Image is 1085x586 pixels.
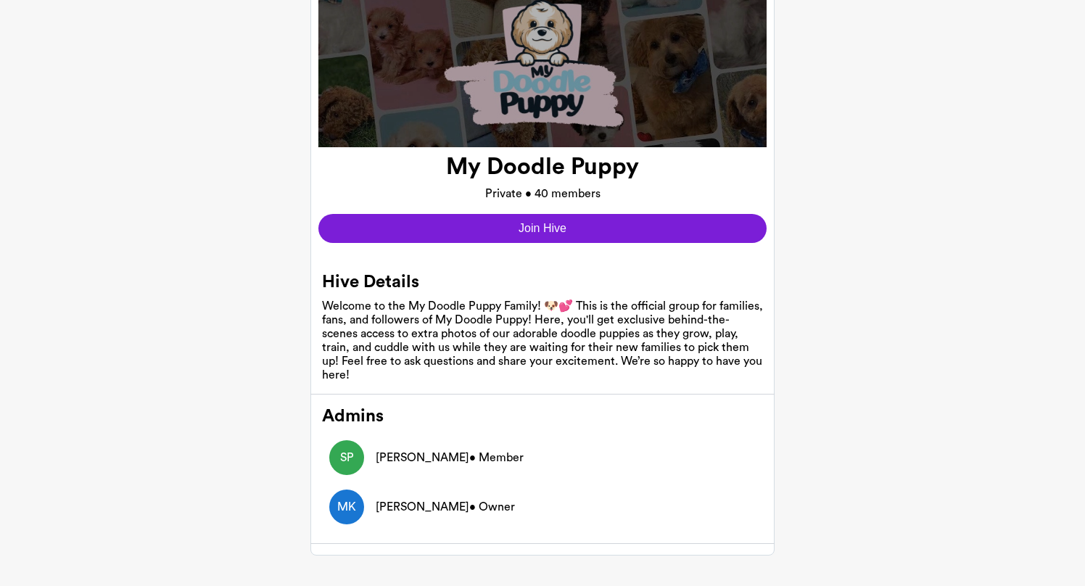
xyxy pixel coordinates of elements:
p: Skye Parker [376,449,524,466]
div: Welcome to the My Doodle Puppy Family! 🐶💕 This is the official group for families, fans, and foll... [322,299,763,382]
a: SP[PERSON_NAME]• Member [322,433,763,482]
h1: My Doodle Puppy [446,153,639,181]
h2: Admins [322,406,763,427]
span: • Member [469,452,524,463]
p: MK [337,498,356,516]
p: SP [340,449,354,466]
span: • Owner [469,501,515,513]
a: MK[PERSON_NAME]• Owner [322,482,763,532]
h2: Hive Details [322,272,763,293]
p: Marlene Kingston [376,498,515,516]
p: Private • 40 members [485,185,601,202]
button: Join Hive [318,214,767,243]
